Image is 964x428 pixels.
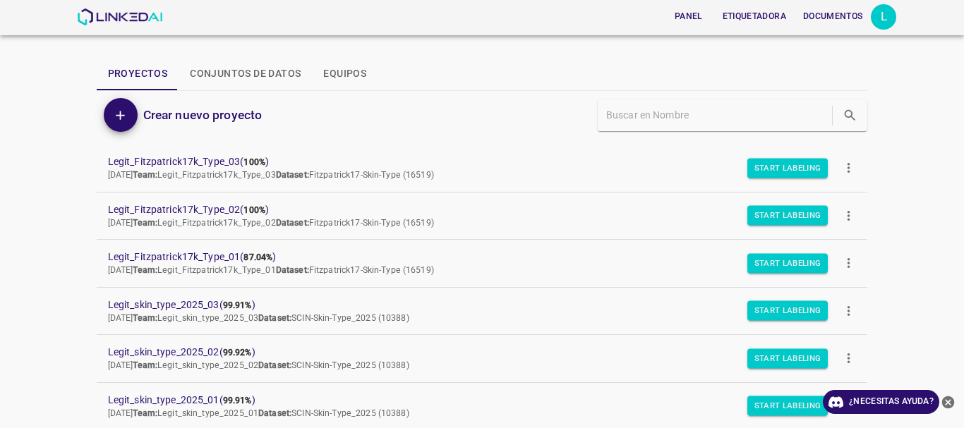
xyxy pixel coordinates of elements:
[258,360,291,370] b: Dataset:
[723,11,786,21] font: Etiquetadora
[871,4,896,30] button: Abrir configuración
[717,5,792,29] button: Etiquetadora
[795,2,872,32] a: Documentos
[108,218,434,228] span: [DATE] Legit_Fitzpatrick17k_Type_02 Fitzpatrick17-Skin-Type (16519)
[97,288,868,335] a: Legit_skin_type_2025_03(99.91%)[DATE]Team:Legit_skin_type_2025_03Dataset:SCIN-Skin-Type_2025 (10388)
[747,348,829,368] button: Start Labeling
[797,5,869,29] button: Documentos
[276,218,309,228] b: Dataset:
[108,345,834,360] span: Legit_skin_type_2025_02 ( )
[714,2,795,32] a: Etiquetadora
[133,408,157,418] b: Team:
[833,200,864,231] button: more
[258,408,291,418] b: Dataset:
[606,105,829,126] input: Buscar en Nombre
[97,335,868,382] a: Legit_skin_type_2025_02(99.92%)[DATE]Team:Legit_skin_type_2025_02Dataset:SCIN-Skin-Type_2025 (10388)
[133,360,157,370] b: Team:
[663,2,714,32] a: Panel
[833,343,864,374] button: more
[108,313,409,323] span: [DATE] Legit_skin_type_2025_03 SCIN-Skin-Type_2025 (10388)
[939,390,957,414] button: ayuda cercana
[258,313,291,323] b: Dataset:
[190,68,301,79] font: Conjuntos de datos
[108,393,834,408] span: Legit_skin_type_2025_01 ( )
[108,265,434,275] span: [DATE] Legit_Fitzpatrick17k_Type_01 Fitzpatrick17-Skin-Type (16519)
[747,253,829,273] button: Start Labeling
[833,247,864,279] button: more
[133,265,157,275] b: Team:
[223,396,252,405] b: 99.91%
[108,250,834,264] span: Legit_Fitzpatrick17k_Type_01 ( )
[108,154,834,169] span: Legit_Fitzpatrick17k_Type_03 ( )
[747,396,829,416] button: Start Labeling
[108,408,409,418] span: [DATE] Legit_skin_type_2025_01 SCIN-Skin-Type_2025 (10388)
[97,240,868,287] a: Legit_Fitzpatrick17k_Type_01(87.04%)[DATE]Team:Legit_Fitzpatrick17k_Type_01Dataset:Fitzpatrick17-...
[108,170,434,180] span: [DATE] Legit_Fitzpatrick17k_Type_03 Fitzpatrick17-Skin-Type (16519)
[223,300,252,310] b: 99.91%
[133,218,157,228] b: Team:
[223,348,252,357] b: 99.92%
[97,145,868,192] a: Legit_Fitzpatrick17k_Type_03(100%)[DATE]Team:Legit_Fitzpatrick17k_Type_03Dataset:Fitzpatrick17-Sk...
[108,202,834,217] span: Legit_Fitzpatrick17k_Type_02 ( )
[77,8,162,25] img: LinkedAI
[133,313,157,323] b: Team:
[833,295,864,326] button: more
[747,206,829,226] button: Start Labeling
[276,170,309,180] b: Dataset:
[276,265,309,275] b: Dataset:
[243,157,265,167] b: 100%
[666,5,711,29] button: Panel
[833,152,864,184] button: more
[836,101,864,130] button: buscar
[108,298,834,312] span: Legit_skin_type_2025_03 ( )
[133,170,157,180] b: Team:
[104,98,138,132] button: Agregar
[823,390,939,414] a: ¿Necesitas ayuda?
[803,11,863,21] font: Documentos
[323,68,366,79] font: Equipos
[675,11,703,21] font: Panel
[143,108,263,122] font: Crear nuevo proyecto
[871,4,896,30] div: L
[97,192,868,240] a: Legit_Fitzpatrick17k_Type_02(100%)[DATE]Team:Legit_Fitzpatrick17k_Type_02Dataset:Fitzpatrick17-Sk...
[747,158,829,178] button: Start Labeling
[243,252,272,262] b: 87.04%
[243,205,265,215] b: 100%
[108,68,168,79] font: Proyectos
[747,301,829,321] button: Start Labeling
[849,396,934,406] font: ¿Necesitas ayuda?
[108,360,409,370] span: [DATE] Legit_skin_type_2025_02 SCIN-Skin-Type_2025 (10388)
[138,105,263,125] a: Crear nuevo proyecto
